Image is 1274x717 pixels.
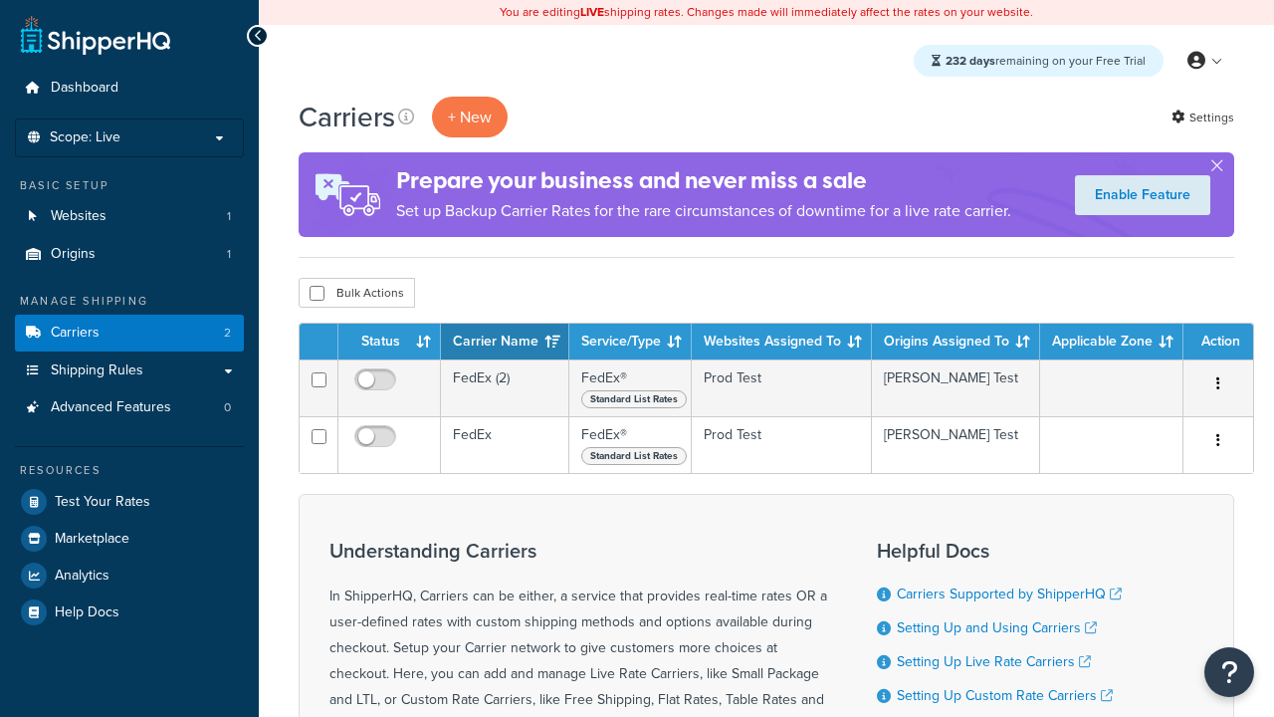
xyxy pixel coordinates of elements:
a: Origins 1 [15,236,244,273]
span: Origins [51,246,96,263]
span: Standard List Rates [581,447,687,465]
span: Test Your Rates [55,494,150,511]
img: ad-rules-rateshop-fe6ec290ccb7230408bd80ed9643f0289d75e0ffd9eb532fc0e269fcd187b520.png [299,152,396,237]
a: Analytics [15,558,244,594]
td: [PERSON_NAME] Test [872,416,1040,473]
th: Websites Assigned To: activate to sort column ascending [692,324,872,359]
span: 1 [227,246,231,263]
span: Dashboard [51,80,118,97]
th: Action [1183,324,1253,359]
li: Websites [15,198,244,235]
a: Carriers Supported by ShipperHQ [897,584,1122,604]
span: Help Docs [55,604,119,621]
a: Setting Up and Using Carriers [897,617,1097,638]
h4: Prepare your business and never miss a sale [396,164,1011,197]
span: 0 [224,399,231,416]
a: Test Your Rates [15,484,244,520]
b: LIVE [580,3,604,21]
button: + New [432,97,508,137]
div: Manage Shipping [15,293,244,310]
th: Service/Type: activate to sort column ascending [569,324,692,359]
h3: Understanding Carriers [329,540,827,562]
h3: Helpful Docs [877,540,1137,562]
span: Advanced Features [51,399,171,416]
td: Prod Test [692,416,872,473]
td: Prod Test [692,359,872,416]
span: Scope: Live [50,129,120,146]
td: FedEx® [569,416,692,473]
div: Resources [15,462,244,479]
a: Advanced Features 0 [15,389,244,426]
a: Help Docs [15,595,244,630]
th: Status: activate to sort column ascending [338,324,441,359]
td: FedEx® [569,359,692,416]
a: Dashboard [15,70,244,107]
li: Advanced Features [15,389,244,426]
a: Marketplace [15,521,244,557]
button: Open Resource Center [1204,647,1254,697]
span: Websites [51,208,106,225]
span: Standard List Rates [581,390,687,408]
a: Enable Feature [1075,175,1210,215]
a: Shipping Rules [15,353,244,389]
div: remaining on your Free Trial [914,45,1164,77]
th: Carrier Name: activate to sort column ascending [441,324,569,359]
button: Bulk Actions [299,278,415,308]
span: Shipping Rules [51,362,143,379]
a: Settings [1171,104,1234,131]
a: ShipperHQ Home [21,15,170,55]
td: [PERSON_NAME] Test [872,359,1040,416]
a: Carriers 2 [15,315,244,352]
h1: Carriers [299,98,395,136]
span: Marketplace [55,531,129,548]
span: Carriers [51,325,100,342]
a: Setting Up Live Rate Carriers [897,651,1091,672]
th: Origins Assigned To: activate to sort column ascending [872,324,1040,359]
li: Origins [15,236,244,273]
span: Analytics [55,568,109,585]
span: 2 [224,325,231,342]
td: FedEx [441,416,569,473]
p: Set up Backup Carrier Rates for the rare circumstances of downtime for a live rate carrier. [396,197,1011,225]
div: Basic Setup [15,177,244,194]
li: Carriers [15,315,244,352]
td: FedEx (2) [441,359,569,416]
a: Setting Up Custom Rate Carriers [897,685,1113,706]
th: Applicable Zone: activate to sort column ascending [1040,324,1183,359]
strong: 232 days [946,52,995,70]
a: Websites 1 [15,198,244,235]
span: 1 [227,208,231,225]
